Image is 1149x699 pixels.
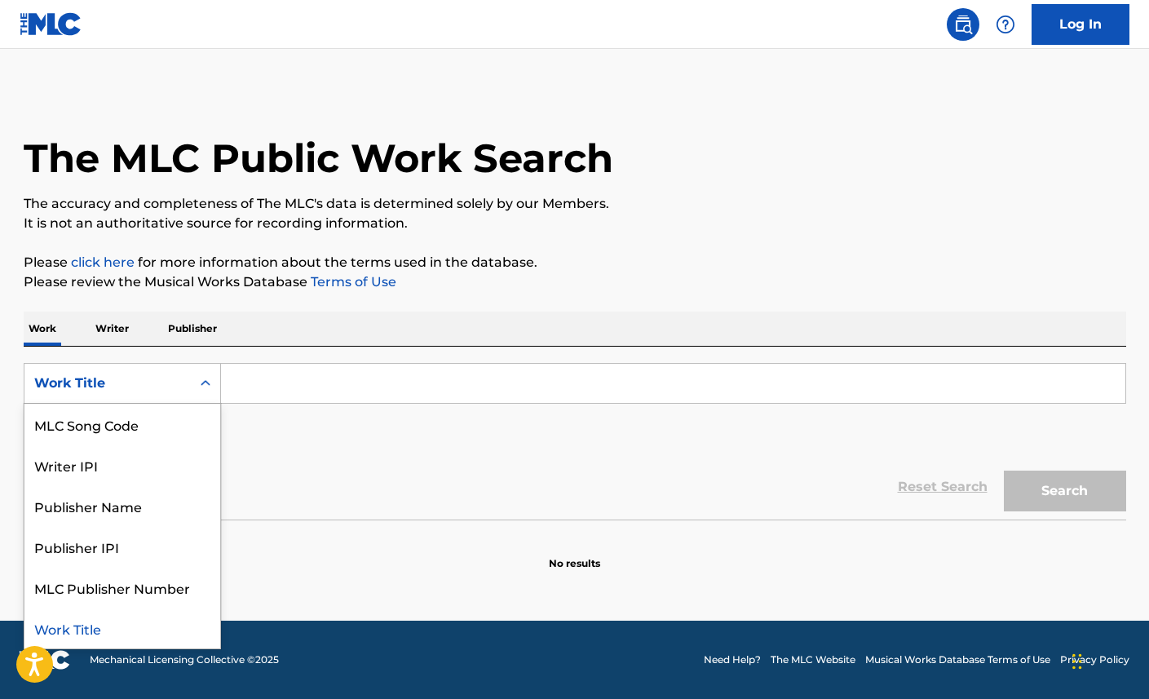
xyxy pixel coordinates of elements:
[1032,4,1129,45] a: Log In
[1072,637,1082,686] div: Drag
[24,567,220,608] div: MLC Publisher Number
[1060,653,1129,667] a: Privacy Policy
[865,653,1050,667] a: Musical Works Database Terms of Use
[1067,621,1149,699] iframe: Chat Widget
[24,214,1126,233] p: It is not an authoritative source for recording information.
[24,445,220,485] div: Writer IPI
[704,653,761,667] a: Need Help?
[90,653,279,667] span: Mechanical Licensing Collective © 2025
[989,8,1022,41] div: Help
[24,312,61,346] p: Work
[163,312,222,346] p: Publisher
[307,274,396,290] a: Terms of Use
[771,653,855,667] a: The MLC Website
[91,312,134,346] p: Writer
[549,537,600,571] p: No results
[24,363,1126,520] form: Search Form
[24,608,220,648] div: Work Title
[24,253,1126,272] p: Please for more information about the terms used in the database.
[24,526,220,567] div: Publisher IPI
[24,404,220,445] div: MLC Song Code
[34,374,181,393] div: Work Title
[71,254,135,270] a: click here
[20,12,82,36] img: MLC Logo
[947,8,979,41] a: Public Search
[996,15,1015,34] img: help
[953,15,973,34] img: search
[24,134,613,183] h1: The MLC Public Work Search
[24,485,220,526] div: Publisher Name
[24,194,1126,214] p: The accuracy and completeness of The MLC's data is determined solely by our Members.
[20,650,70,670] img: logo
[24,272,1126,292] p: Please review the Musical Works Database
